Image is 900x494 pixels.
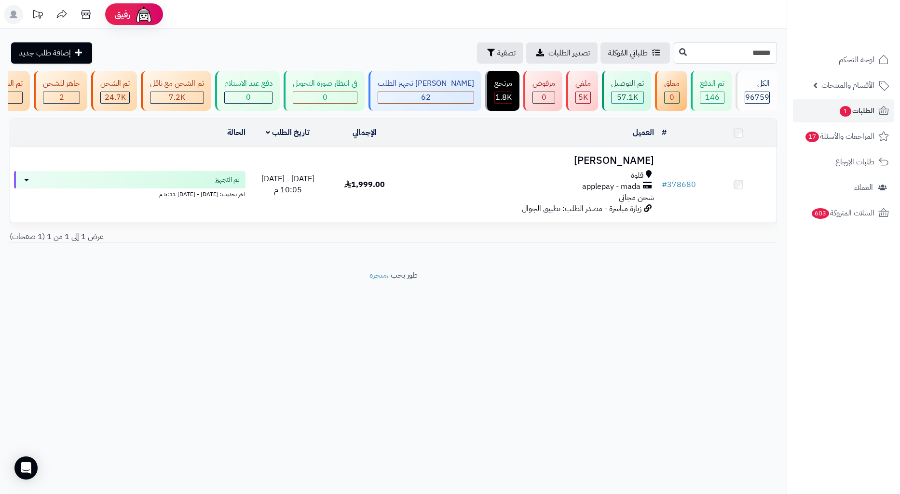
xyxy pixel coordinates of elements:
div: 0 [293,92,357,103]
a: جاهز للشحن 2 [32,71,89,111]
span: الأقسام والمنتجات [821,79,874,92]
div: 0 [665,92,679,103]
span: 62 [421,92,431,103]
a: متجرة [369,269,387,281]
span: إضافة طلب جديد [19,47,71,59]
span: العملاء [854,181,873,194]
span: رفيق [115,9,130,20]
a: العميل [633,127,654,138]
a: إضافة طلب جديد [11,42,92,64]
a: الإجمالي [353,127,377,138]
div: مرتجع [494,78,512,89]
a: السلات المتروكة603 [793,201,894,225]
div: تم الدفع [700,78,724,89]
span: الطلبات [839,104,874,118]
span: 603 [812,208,829,219]
a: العملاء [793,176,894,199]
img: ai-face.png [134,5,153,24]
a: [PERSON_NAME] تجهيز الطلب 62 [367,71,483,111]
div: ملغي [575,78,591,89]
span: 5K [578,92,588,103]
span: 1,999.00 [344,179,385,190]
a: تم الشحن مع ناقل 7.2K [139,71,213,111]
span: 96759 [745,92,769,103]
div: 1847 [495,92,512,103]
div: Open Intercom Messenger [14,456,38,480]
a: الكل96759 [734,71,779,111]
span: 1 [840,106,851,117]
span: 146 [705,92,720,103]
span: 17 [805,132,819,142]
a: تم الدفع 146 [689,71,734,111]
div: 62 [378,92,474,103]
a: تصدير الطلبات [526,42,598,64]
div: 0 [533,92,555,103]
a: #378680 [662,179,696,190]
a: معلق 0 [653,71,689,111]
a: تاريخ الطلب [266,127,310,138]
span: قلوة [631,170,643,181]
div: تم الشحن [100,78,130,89]
span: 0 [669,92,674,103]
span: 57.1K [617,92,638,103]
div: الكل [745,78,770,89]
a: طلباتي المُوكلة [600,42,670,64]
a: المراجعات والأسئلة17 [793,125,894,148]
a: # [662,127,667,138]
div: دفع عند الاستلام [224,78,273,89]
span: applepay - mada [582,181,641,192]
div: 7222 [150,92,204,103]
a: طلبات الإرجاع [793,150,894,174]
span: طلبات الإرجاع [835,155,874,169]
span: طلباتي المُوكلة [608,47,648,59]
span: 0 [323,92,327,103]
span: 2 [59,92,64,103]
div: معلق [664,78,680,89]
span: تصفية [497,47,516,59]
div: اخر تحديث: [DATE] - [DATE] 5:11 م [14,188,245,199]
a: تم التوصيل 57.1K [600,71,653,111]
div: تم الشحن مع ناقل [150,78,204,89]
div: 4998 [576,92,590,103]
a: مرفوض 0 [521,71,564,111]
span: تم التجهيز [215,175,240,185]
span: 0 [246,92,251,103]
span: 1.8K [495,92,512,103]
span: السلات المتروكة [811,206,874,220]
div: مرفوض [532,78,555,89]
div: جاهز للشحن [43,78,80,89]
div: 57065 [612,92,643,103]
a: في انتظار صورة التحويل 0 [282,71,367,111]
div: عرض 1 إلى 1 من 1 (1 صفحات) [2,231,394,242]
span: زيارة مباشرة - مصدر الطلب: تطبيق الجوال [522,203,641,214]
div: 0 [225,92,272,103]
div: 24680 [101,92,129,103]
span: 24.7K [105,92,126,103]
span: [DATE] - [DATE] 10:05 م [261,173,314,196]
img: logo-2.png [834,26,891,46]
a: ملغي 5K [564,71,600,111]
a: تم الشحن 24.7K [89,71,139,111]
div: [PERSON_NAME] تجهيز الطلب [378,78,474,89]
span: 7.2K [169,92,185,103]
div: في انتظار صورة التحويل [293,78,357,89]
div: 2 [43,92,80,103]
span: تصدير الطلبات [548,47,590,59]
a: تحديثات المنصة [26,5,50,27]
span: # [662,179,667,190]
div: تم التوصيل [611,78,644,89]
a: لوحة التحكم [793,48,894,71]
a: الطلبات1 [793,99,894,122]
span: المراجعات والأسئلة [805,130,874,143]
a: مرتجع 1.8K [483,71,521,111]
span: لوحة التحكم [839,53,874,67]
span: شحن مجاني [619,192,654,203]
a: الحالة [227,127,245,138]
a: دفع عند الاستلام 0 [213,71,282,111]
button: تصفية [477,42,523,64]
div: 146 [700,92,724,103]
h3: [PERSON_NAME] [407,155,654,166]
span: 0 [542,92,546,103]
